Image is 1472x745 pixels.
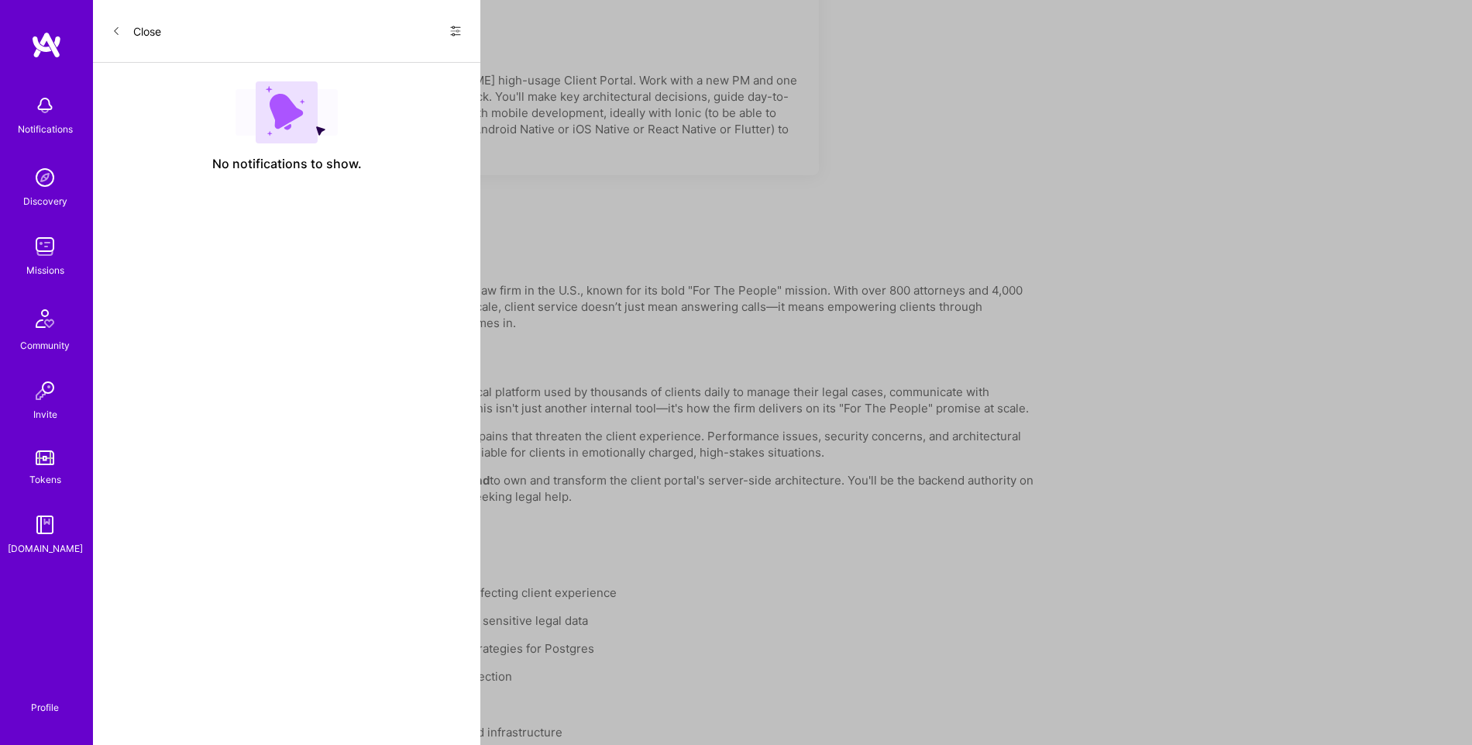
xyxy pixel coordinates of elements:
[23,193,67,209] div: Discovery
[31,31,62,59] img: logo
[29,231,60,262] img: teamwork
[29,162,60,193] img: discovery
[33,406,57,423] div: Invite
[31,699,59,714] div: Profile
[29,509,60,540] img: guide book
[112,19,161,43] button: Close
[20,337,70,354] div: Community
[26,300,64,337] img: Community
[29,375,60,406] img: Invite
[26,683,64,714] a: Profile
[212,156,362,172] span: No notifications to show.
[18,121,73,137] div: Notifications
[26,262,64,278] div: Missions
[236,81,338,143] img: empty
[8,540,83,557] div: [DOMAIN_NAME]
[36,450,54,465] img: tokens
[29,471,61,488] div: Tokens
[29,90,60,121] img: bell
